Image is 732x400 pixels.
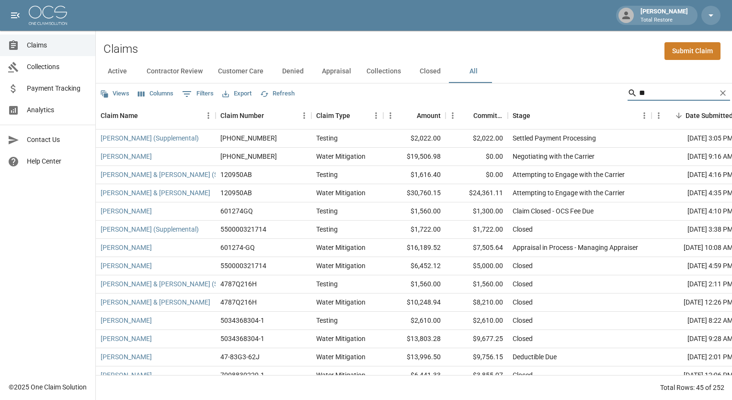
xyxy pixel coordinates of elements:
[473,102,503,129] div: Committed Amount
[637,108,652,123] button: Menu
[139,60,210,83] button: Contractor Review
[369,108,383,123] button: Menu
[220,334,264,343] div: 5034368304-1
[350,109,364,122] button: Sort
[101,297,210,307] a: [PERSON_NAME] & [PERSON_NAME]
[446,239,508,257] div: $7,505.64
[220,86,254,101] button: Export
[446,257,508,275] div: $5,000.00
[220,224,266,234] div: 550000321714
[316,102,350,129] div: Claim Type
[383,239,446,257] div: $16,189.52
[101,152,152,161] a: [PERSON_NAME]
[101,224,199,234] a: [PERSON_NAME] (Supplemental)
[316,261,366,271] div: Water Mitigation
[258,86,297,101] button: Refresh
[101,206,152,216] a: [PERSON_NAME]
[446,275,508,294] div: $1,560.00
[264,109,277,122] button: Sort
[452,60,495,83] button: All
[316,334,366,343] div: Water Mitigation
[446,366,508,385] div: $3,855.07
[460,109,473,122] button: Sort
[220,188,252,198] div: 120950AB
[446,129,508,148] div: $2,022.00
[672,109,686,122] button: Sort
[383,102,446,129] div: Amount
[101,261,152,271] a: [PERSON_NAME]
[513,297,533,307] div: Closed
[446,221,508,239] div: $1,722.00
[383,129,446,148] div: $2,022.00
[101,188,210,198] a: [PERSON_NAME] & [PERSON_NAME]
[101,279,257,289] a: [PERSON_NAME] & [PERSON_NAME] (Supplemental)
[403,109,417,122] button: Sort
[513,334,533,343] div: Closed
[27,83,88,94] span: Payment Tracking
[513,224,533,234] div: Closed
[220,297,257,307] div: 4787Q216H
[383,221,446,239] div: $1,722.00
[513,352,557,362] div: Deductible Due
[513,170,625,179] div: Attempting to Engage with the Carrier
[513,206,594,216] div: Claim Closed - OCS Fee Due
[316,279,338,289] div: Testing
[220,261,266,271] div: 550000321714
[417,102,441,129] div: Amount
[101,170,257,179] a: [PERSON_NAME] & [PERSON_NAME] (Supplemental)
[383,275,446,294] div: $1,560.00
[27,135,88,145] span: Contact Us
[316,170,338,179] div: Testing
[138,109,151,122] button: Sort
[210,60,271,83] button: Customer Care
[98,86,132,101] button: Views
[513,102,530,129] div: Stage
[383,294,446,312] div: $10,248.94
[101,102,138,129] div: Claim Name
[201,108,216,123] button: Menu
[513,152,595,161] div: Negotiating with the Carrier
[220,133,277,143] div: 01-009-228340
[513,261,533,271] div: Closed
[446,294,508,312] div: $8,210.00
[101,334,152,343] a: [PERSON_NAME]
[316,206,338,216] div: Testing
[103,42,138,56] h2: Claims
[637,7,692,24] div: [PERSON_NAME]
[664,42,721,60] a: Submit Claim
[640,16,688,24] p: Total Restore
[9,382,87,392] div: © 2025 One Claim Solution
[220,352,260,362] div: 47-83G3-62J
[383,184,446,202] div: $30,760.15
[446,202,508,221] div: $1,300.00
[136,86,176,101] button: Select columns
[446,108,460,123] button: Menu
[383,330,446,348] div: $13,803.28
[27,62,88,72] span: Collections
[513,243,638,252] div: Appraisal in Process - Managing Appraiser
[383,257,446,275] div: $6,452.12
[220,102,264,129] div: Claim Number
[101,243,152,252] a: [PERSON_NAME]
[27,156,88,166] span: Help Center
[446,102,508,129] div: Committed Amount
[316,152,366,161] div: Water Mitigation
[316,188,366,198] div: Water Mitigation
[96,60,732,83] div: dynamic tabs
[513,188,625,198] div: Attempting to Engage with the Carrier
[359,60,409,83] button: Collections
[271,60,314,83] button: Denied
[316,297,366,307] div: Water Mitigation
[446,312,508,330] div: $2,610.00
[96,102,216,129] div: Claim Name
[446,166,508,184] div: $0.00
[29,6,67,25] img: ocs-logo-white-transparent.png
[383,312,446,330] div: $2,610.00
[220,279,257,289] div: 4787Q216H
[96,60,139,83] button: Active
[220,170,252,179] div: 120950AB
[101,370,152,380] a: [PERSON_NAME]
[383,166,446,184] div: $1,616.40
[383,202,446,221] div: $1,560.00
[6,6,25,25] button: open drawer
